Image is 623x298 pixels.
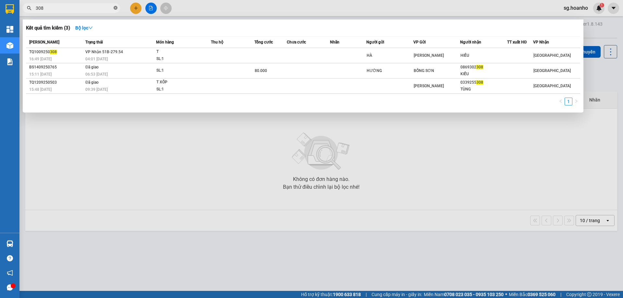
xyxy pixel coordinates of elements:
[70,23,98,33] button: Bộ lọcdown
[533,40,549,44] span: VP Nhận
[75,25,93,30] strong: Bộ lọc
[85,57,108,61] span: 04:01 [DATE]
[287,40,306,44] span: Chưa cước
[7,270,13,276] span: notification
[565,98,572,105] a: 1
[85,65,99,69] span: Đã giao
[559,99,563,103] span: left
[29,79,83,86] div: TQ1209250503
[414,68,434,73] span: BỒNG SƠN
[533,53,571,58] span: [GEOGRAPHIC_DATA]
[156,55,205,63] div: SL: 1
[29,40,59,44] span: [PERSON_NAME]
[367,52,413,59] div: HÀ
[29,87,52,92] span: 15:48 [DATE]
[156,48,205,55] div: T
[29,64,83,71] div: BS1409250765
[211,40,223,44] span: Thu hộ
[460,86,507,93] div: TÙNG
[366,40,384,44] span: Người gửi
[574,99,578,103] span: right
[476,65,483,69] span: 308
[460,79,507,86] div: 0339255
[114,5,117,11] span: close-circle
[156,86,205,93] div: SL: 1
[330,40,339,44] span: Nhãn
[6,42,13,49] img: warehouse-icon
[36,5,112,12] input: Tìm tên, số ĐT hoặc mã đơn
[50,50,57,54] span: 308
[29,57,52,61] span: 16:49 [DATE]
[7,255,13,261] span: question-circle
[26,25,70,31] h3: Kết quả tìm kiếm ( 3 )
[156,67,205,74] div: SL: 1
[557,98,565,105] button: left
[85,40,103,44] span: Trạng thái
[572,98,580,105] li: Next Page
[414,53,444,58] span: [PERSON_NAME]
[6,240,13,247] img: warehouse-icon
[114,6,117,10] span: close-circle
[533,68,571,73] span: [GEOGRAPHIC_DATA]
[6,26,13,33] img: dashboard-icon
[255,68,267,73] span: 80.000
[572,98,580,105] button: right
[557,98,565,105] li: Previous Page
[156,79,205,86] div: T XỐP
[460,40,481,44] span: Người nhận
[27,6,31,10] span: search
[29,49,83,55] div: TQ1009250
[533,84,571,88] span: [GEOGRAPHIC_DATA]
[413,40,426,44] span: VP Gửi
[507,40,527,44] span: TT xuất HĐ
[29,72,52,77] span: 15:11 [DATE]
[88,26,93,30] span: down
[156,40,174,44] span: Món hàng
[476,80,483,85] span: 308
[7,284,13,291] span: message
[85,50,123,54] span: VP Nhận 51B-279.54
[414,84,444,88] span: [PERSON_NAME]
[85,87,108,92] span: 09:39 [DATE]
[460,64,507,71] div: 0869302
[6,4,14,14] img: logo-vxr
[85,72,108,77] span: 06:53 [DATE]
[254,40,273,44] span: Tổng cước
[460,52,507,59] div: HIẾU
[85,80,99,85] span: Đã giao
[367,67,413,74] div: HƯỜNG
[6,58,13,65] img: solution-icon
[460,71,507,77] div: KIỀU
